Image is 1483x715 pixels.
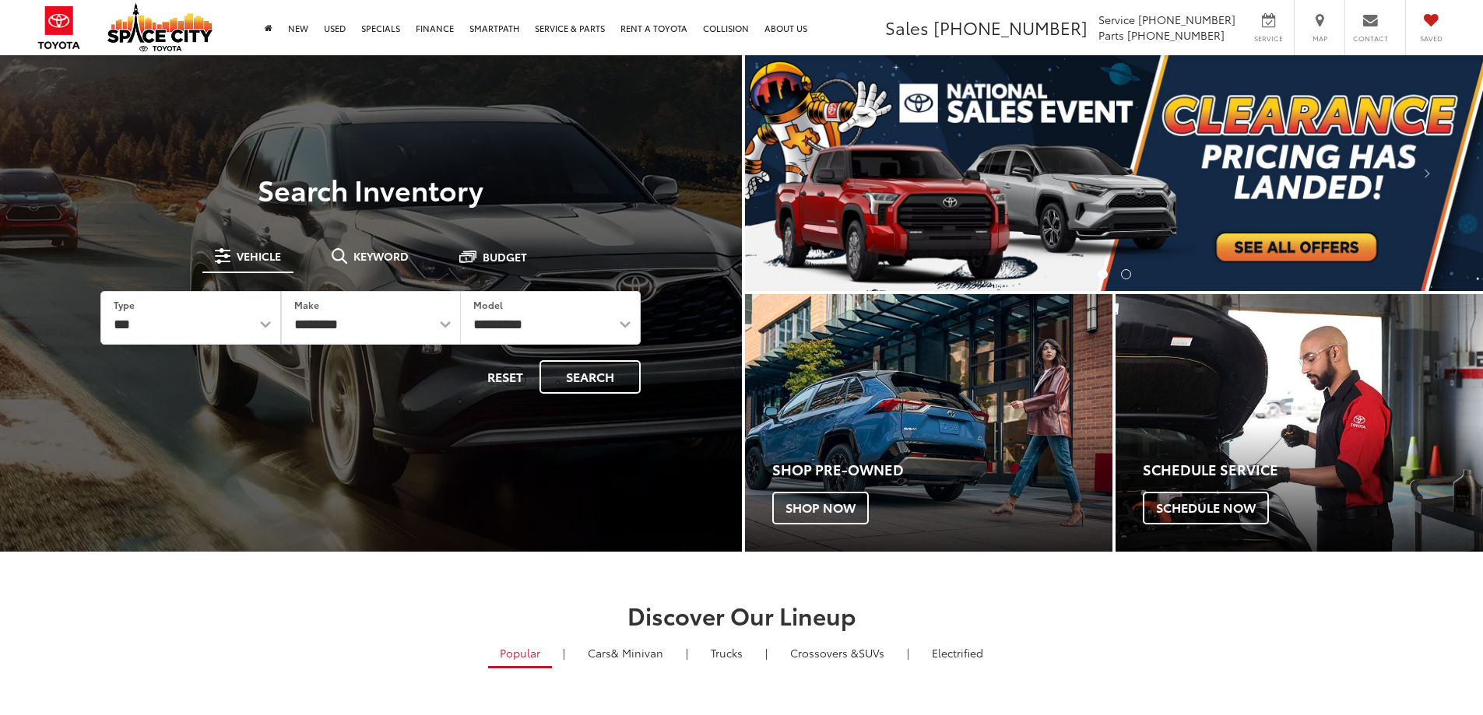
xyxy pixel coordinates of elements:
[483,251,527,262] span: Budget
[682,645,692,661] li: |
[294,298,319,311] label: Make
[745,86,856,260] button: Click to view previous picture.
[1414,33,1448,44] span: Saved
[474,360,536,394] button: Reset
[920,640,995,666] a: Electrified
[1098,27,1124,43] span: Parts
[611,645,663,661] span: & Minivan
[1098,12,1135,27] span: Service
[539,360,641,394] button: Search
[933,15,1088,40] span: [PHONE_NUMBER]
[699,640,754,666] a: Trucks
[1116,294,1483,552] div: Toyota
[1251,33,1286,44] span: Service
[790,645,859,661] span: Crossovers &
[1121,269,1131,279] li: Go to slide number 2.
[772,492,869,524] span: Shop Now
[488,640,552,668] a: Popular
[1302,33,1337,44] span: Map
[114,298,135,311] label: Type
[107,3,213,51] img: Space City Toyota
[473,298,503,311] label: Model
[1143,462,1483,478] h4: Schedule Service
[559,645,569,661] li: |
[193,602,1291,628] h2: Discover Our Lineup
[65,173,676,205] h3: Search Inventory
[353,251,409,261] span: Keyword
[1372,86,1483,260] button: Click to view next picture.
[237,251,281,261] span: Vehicle
[745,294,1112,552] a: Shop Pre-Owned Shop Now
[1138,12,1235,27] span: [PHONE_NUMBER]
[903,645,913,661] li: |
[1143,492,1269,524] span: Schedule Now
[1127,27,1225,43] span: [PHONE_NUMBER]
[576,640,675,666] a: Cars
[1116,294,1483,552] a: Schedule Service Schedule Now
[745,294,1112,552] div: Toyota
[1353,33,1388,44] span: Contact
[778,640,896,666] a: SUVs
[772,462,1112,478] h4: Shop Pre-Owned
[1098,269,1108,279] li: Go to slide number 1.
[885,15,929,40] span: Sales
[761,645,771,661] li: |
